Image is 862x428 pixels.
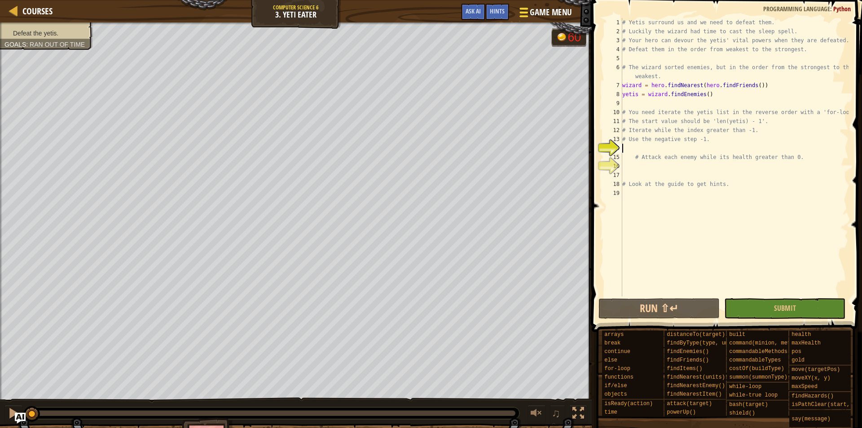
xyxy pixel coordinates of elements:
div: 6 [604,63,622,81]
span: objects [604,391,627,397]
div: 9 [604,99,622,108]
span: : [26,41,30,48]
div: 13 [604,135,622,144]
span: findNearestEnemy() [667,383,725,389]
span: findHazards() [792,393,834,399]
span: Python [833,4,851,13]
span: isReady(action) [604,401,653,407]
span: Defeat the yetis. [13,30,58,37]
span: pos [792,349,801,355]
button: Run ⇧↵ [598,298,720,319]
span: powerUp() [667,409,696,415]
a: Courses [18,5,53,17]
span: findByType(type, units) [667,340,741,346]
span: moveXY(x, y) [792,375,830,381]
span: while-loop [729,384,761,390]
span: move(targetPos) [792,366,840,373]
span: functions [604,374,633,380]
button: Ctrl + P: Pause [4,405,22,424]
span: Courses [22,5,53,17]
div: 16 [604,162,622,171]
span: Submit [774,303,796,313]
span: Programming language [763,4,830,13]
span: Ask AI [466,7,481,15]
span: findNearestItem() [667,391,721,397]
div: Team 'humans' has 60 gold. [551,28,586,47]
span: for-loop [604,366,630,372]
div: 12 [604,126,622,135]
span: findNearest(units) [667,374,725,380]
button: Toggle fullscreen [569,405,587,424]
span: bash(target) [729,402,768,408]
span: while-true loop [729,392,778,398]
div: 8 [604,90,622,99]
div: 19 [604,189,622,198]
div: 17 [604,171,622,180]
button: Ask AI [15,413,26,424]
span: arrays [604,331,624,338]
span: Ran out of time [30,41,85,48]
span: Hints [490,7,505,15]
span: costOf(buildType) [729,366,784,372]
span: summon(summonType) [729,374,787,380]
span: if/else [604,383,627,389]
div: 2 [604,27,622,36]
span: ♫ [552,406,561,420]
span: findFriends() [667,357,709,363]
span: shield() [729,410,755,416]
span: health [792,331,811,338]
span: findEnemies() [667,349,709,355]
button: Game Menu [512,3,578,25]
div: 10 [604,108,622,117]
span: command(minion, method, arg1, arg2) [729,340,842,346]
li: Defeat the yetis. [4,29,86,38]
div: 4 [604,45,622,54]
span: built [729,331,745,338]
div: 60 [567,31,581,44]
span: say(message) [792,416,830,422]
span: distanceTo(target) [667,331,725,338]
span: : [830,4,833,13]
span: Game Menu [530,6,572,18]
span: maxSpeed [792,384,818,390]
button: ♫ [550,405,565,424]
span: commandableTypes [729,357,781,363]
button: Submit [724,298,845,319]
span: else [604,357,617,363]
span: continue [604,349,630,355]
span: break [604,340,620,346]
div: 18 [604,180,622,189]
span: attack(target) [667,401,712,407]
span: maxHealth [792,340,821,346]
span: commandableMethods [729,349,787,355]
div: 5 [604,54,622,63]
span: gold [792,357,805,363]
button: Ask AI [461,4,485,20]
span: time [604,409,617,415]
div: 7 [604,81,622,90]
div: 1 [604,18,622,27]
button: Adjust volume [528,405,545,424]
div: 15 [604,153,622,162]
div: 11 [604,117,622,126]
span: findItems() [667,366,702,372]
div: 3 [604,36,622,45]
span: Goals [4,41,26,48]
div: 14 [604,144,622,153]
